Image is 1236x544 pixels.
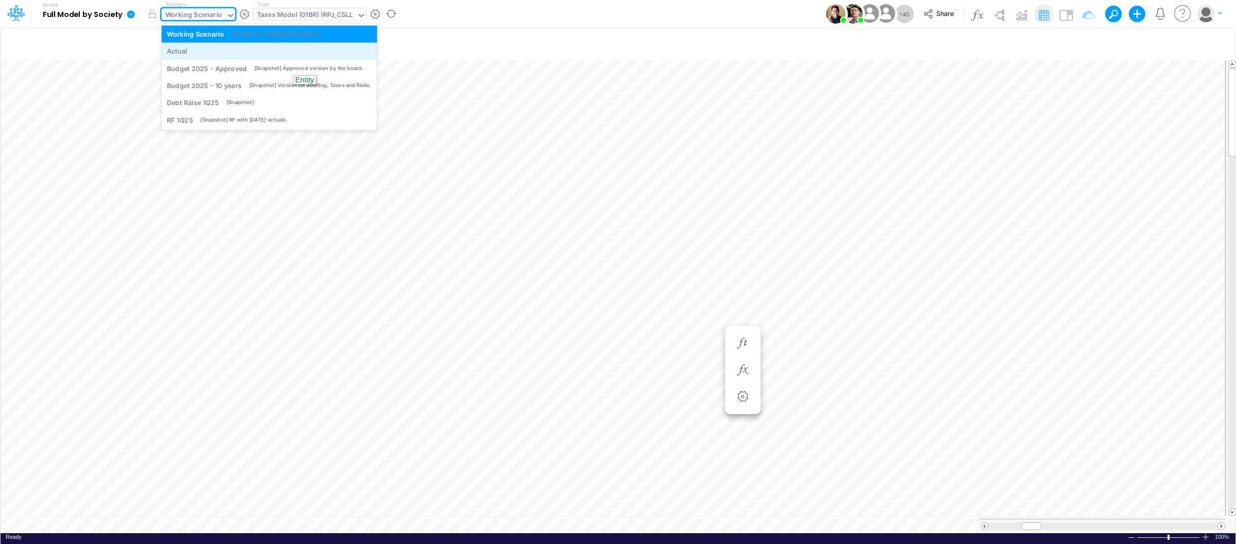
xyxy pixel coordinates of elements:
div: Zoom [1168,535,1170,540]
label: View [257,1,269,8]
img: User Image Icon [826,4,846,24]
div: Budget 2025 - Approved [167,63,247,73]
div: [Snapshot] RF with [DATE] actuals. [200,116,287,124]
div: Zoom In [1201,533,1210,541]
div: [Snapshot] Version for auditing, Taxes and Risks. [249,82,372,90]
button: Share [918,6,961,22]
span: + 45 [899,11,909,18]
label: Scenario [166,1,187,8]
div: Scenario for changing assumptions. [231,30,322,38]
div: [Snapshot] Approved version by the board. [254,64,364,72]
div: Zoom [1137,533,1201,541]
span: 100% [1215,533,1230,541]
div: Debt Raise 1Q25 [167,98,219,108]
div: Zoom Out [1127,534,1136,541]
img: User Image Icon [858,2,881,25]
div: Working Scenario [165,10,222,22]
img: User Image Icon [874,2,897,25]
div: Actual [167,46,187,56]
div: RF 1Q25 [167,115,193,125]
img: User Image Icon [843,4,863,24]
div: Zoom level [1215,533,1230,541]
div: In Ready mode [6,533,22,541]
div: [Snapshot] [227,99,254,107]
b: Full Model by Society [43,10,123,20]
label: Model [43,2,58,8]
div: Working Scenario [167,29,224,39]
div: Budget 2025 - 10 years [167,81,242,91]
a: Notifications [1154,8,1166,20]
input: Type a title here [9,32,1011,54]
span: Share [936,9,954,17]
div: Taxes Model (01BR) IRPJ_CSLL [257,10,353,22]
span: Ready [6,534,22,540]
